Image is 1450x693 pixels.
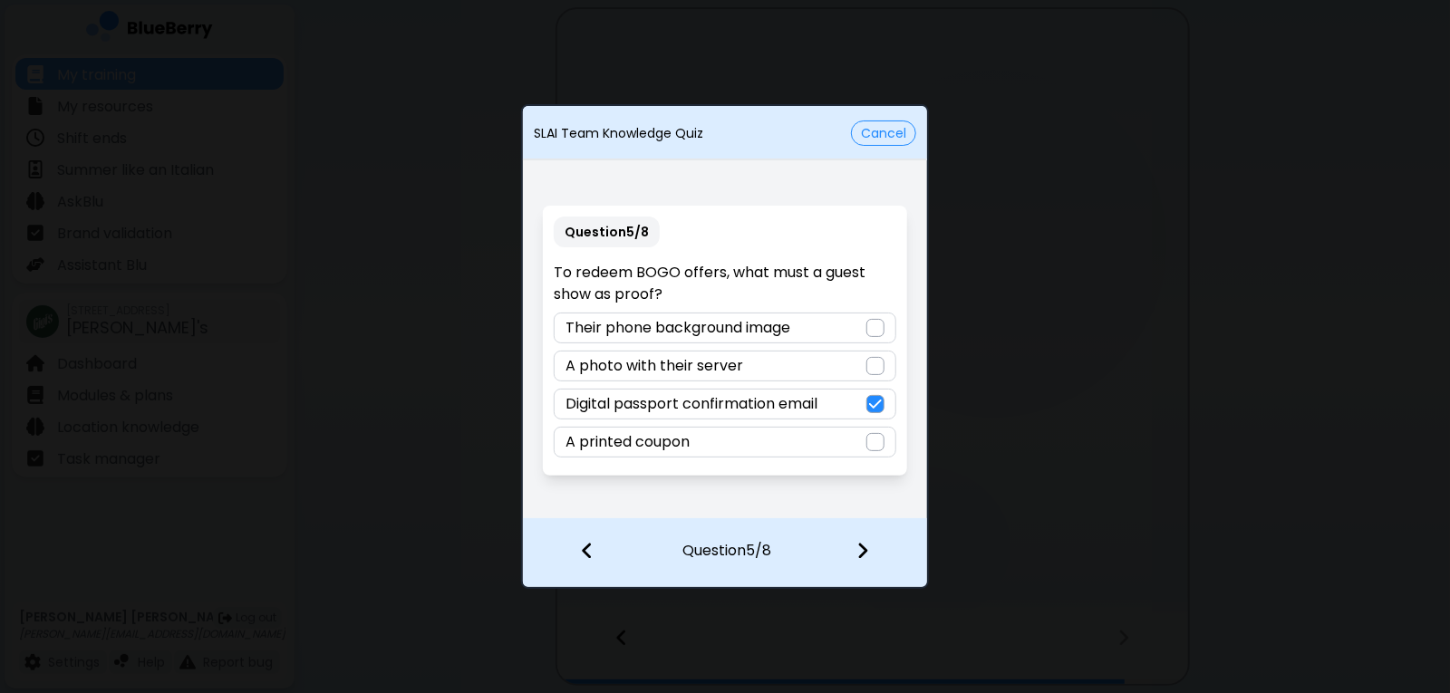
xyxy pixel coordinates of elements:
p: Digital passport confirmation email [565,393,817,415]
img: file icon [581,541,594,561]
img: check [869,397,882,411]
p: To redeem BOGO offers, what must a guest show as proof? [554,262,895,305]
p: Their phone background image [565,317,790,339]
p: SLAI Team Knowledge Quiz [534,125,703,141]
p: Question 5 / 8 [554,217,660,247]
p: A printed coupon [565,431,690,453]
img: file icon [856,541,869,561]
p: Question 5 / 8 [682,518,771,562]
p: A photo with their server [565,355,743,377]
button: Cancel [851,120,916,146]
